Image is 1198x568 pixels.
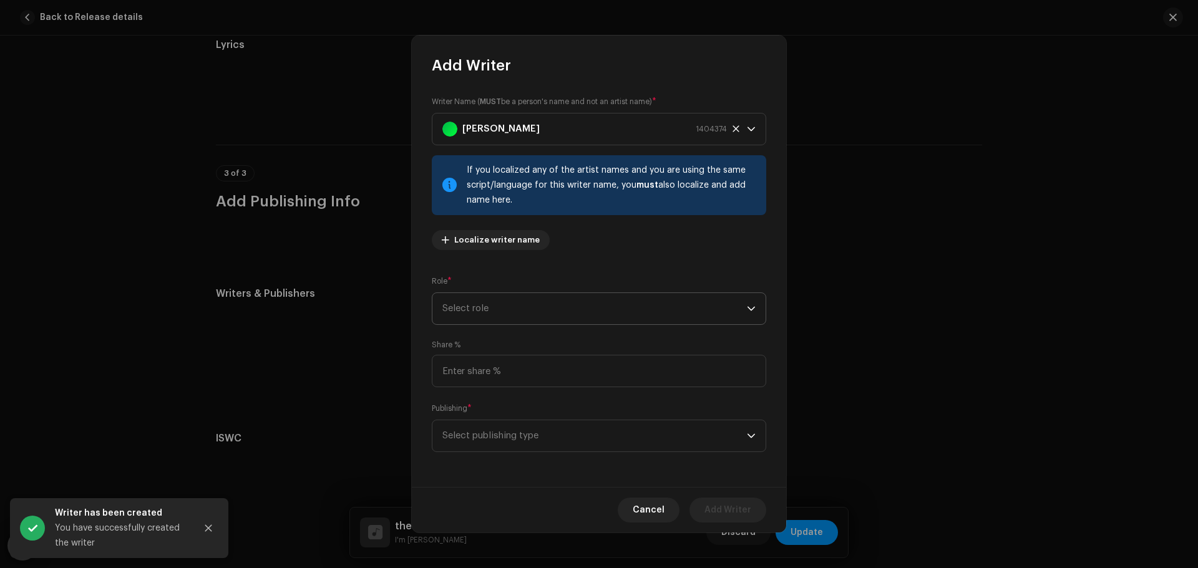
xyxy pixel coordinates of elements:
[454,228,540,253] span: Localize writer name
[633,498,665,522] span: Cancel
[432,402,467,415] small: Publishing
[432,340,460,350] label: Share %
[196,516,221,541] button: Close
[432,95,652,108] small: Writer Name ( be a person's name and not an artist name)
[55,521,186,551] div: You have successfully created the writer
[747,420,756,451] div: dropdown trigger
[467,163,756,208] div: If you localized any of the artist names and you are using the same script/language for this writ...
[747,113,756,145] div: dropdown trigger
[432,275,447,287] small: Role
[442,113,747,145] span: Thomas William Raybould
[480,98,501,105] strong: MUST
[618,498,679,522] button: Cancel
[704,498,751,522] span: Add Writer
[442,293,747,324] span: Select role
[432,355,766,387] input: Enter share %
[55,506,186,521] div: Writer has been created
[442,420,747,451] span: Select publishing type
[432,55,511,75] span: Add Writer
[696,113,727,145] span: 1404374
[636,181,658,190] strong: must
[432,230,550,250] button: Localize writer name
[689,498,766,522] button: Add Writer
[7,531,37,561] div: Open Intercom Messenger
[747,293,756,324] div: dropdown trigger
[462,113,540,145] strong: [PERSON_NAME]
